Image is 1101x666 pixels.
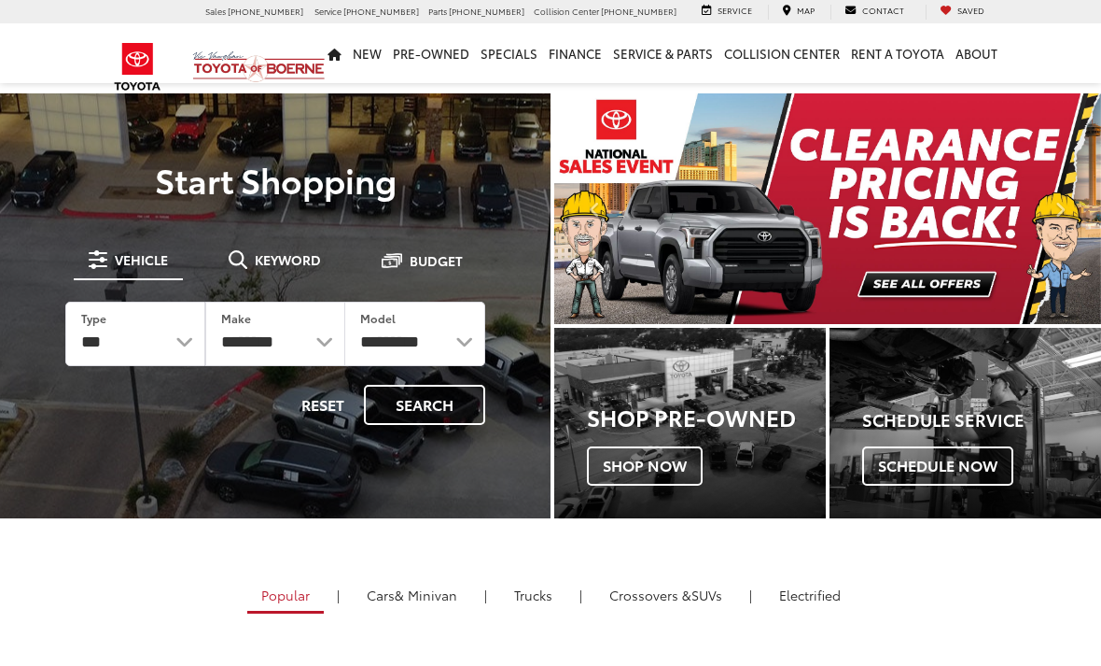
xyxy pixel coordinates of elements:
[314,5,341,17] span: Service
[343,5,419,17] span: [PHONE_NUMBER]
[554,131,636,287] button: Click to view previous picture.
[829,328,1101,518] a: Schedule Service Schedule Now
[387,23,475,83] a: Pre-Owned
[332,586,344,604] li: |
[587,404,826,429] h3: Shop Pre-Owned
[543,23,607,83] a: Finance
[449,5,524,17] span: [PHONE_NUMBER]
[575,586,587,604] li: |
[745,586,757,604] li: |
[395,586,457,604] span: & Minivan
[554,93,1101,324] div: carousel slide number 1 of 2
[587,446,703,486] span: Shop Now
[1019,131,1101,287] button: Click to view next picture.
[192,50,326,83] img: Vic Vaughan Toyota of Boerne
[768,5,829,20] a: Map
[347,23,387,83] a: New
[247,579,324,614] a: Popular
[957,4,984,16] span: Saved
[601,5,676,17] span: [PHONE_NUMBER]
[830,5,918,20] a: Contact
[205,5,226,17] span: Sales
[39,161,511,198] p: Start Shopping
[765,579,855,611] a: Electrified
[554,328,826,518] div: Toyota
[360,310,396,326] label: Model
[609,586,691,604] span: Crossovers &
[322,23,347,83] a: Home
[228,5,303,17] span: [PHONE_NUMBER]
[221,310,251,326] label: Make
[862,446,1013,486] span: Schedule Now
[480,586,492,604] li: |
[475,23,543,83] a: Specials
[255,253,321,266] span: Keyword
[926,5,998,20] a: My Saved Vehicles
[554,93,1101,324] section: Carousel section with vehicle pictures - may contain disclaimers.
[534,5,599,17] span: Collision Center
[353,579,471,611] a: Cars
[845,23,950,83] a: Rent a Toyota
[554,328,826,518] a: Shop Pre-Owned Shop Now
[862,411,1101,430] h4: Schedule Service
[950,23,1003,83] a: About
[103,36,173,97] img: Toyota
[81,310,106,326] label: Type
[862,4,904,16] span: Contact
[718,4,752,16] span: Service
[829,328,1101,518] div: Toyota
[364,385,485,425] button: Search
[286,385,360,425] button: Reset
[500,579,566,611] a: Trucks
[797,4,815,16] span: Map
[607,23,718,83] a: Service & Parts: Opens in a new tab
[595,579,736,611] a: SUVs
[718,23,845,83] a: Collision Center
[115,253,168,266] span: Vehicle
[428,5,447,17] span: Parts
[410,254,463,267] span: Budget
[554,93,1101,324] img: Clearance Pricing Is Back
[688,5,766,20] a: Service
